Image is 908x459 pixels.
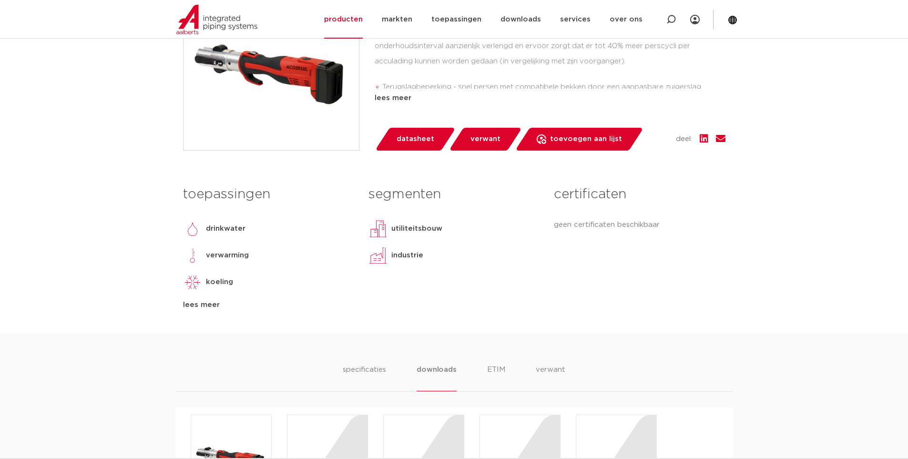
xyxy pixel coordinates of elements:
a: datasheet [375,128,456,151]
h3: toepassingen [183,185,354,204]
h3: segmenten [368,185,540,204]
img: industrie [368,246,388,265]
p: koeling [206,276,233,288]
p: drinkwater [206,223,245,235]
img: verwarming [183,246,202,265]
span: toevoegen aan lijst [550,132,622,147]
img: drinkwater [183,219,202,238]
img: koeling [183,273,202,292]
p: industrie [391,250,423,261]
a: verwant [449,128,522,151]
div: lees meer [183,299,354,311]
span: datasheet [397,132,434,147]
img: utiliteitsbouw [368,219,388,238]
h3: certificaten [554,185,725,204]
li: downloads [417,364,456,391]
li: ETIM [487,364,505,391]
li: Terugslagbeperking - snel persen met compatibele bekken door een aanpasbare zuigerslag [382,80,725,95]
span: deel: [676,133,692,145]
li: specificaties [343,364,386,391]
p: utiliteitsbouw [391,223,442,235]
p: verwarming [206,250,249,261]
p: geen certificaten beschikbaar [554,219,725,231]
span: verwant [470,132,500,147]
div: lees meer [375,92,725,104]
li: verwant [536,364,565,391]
